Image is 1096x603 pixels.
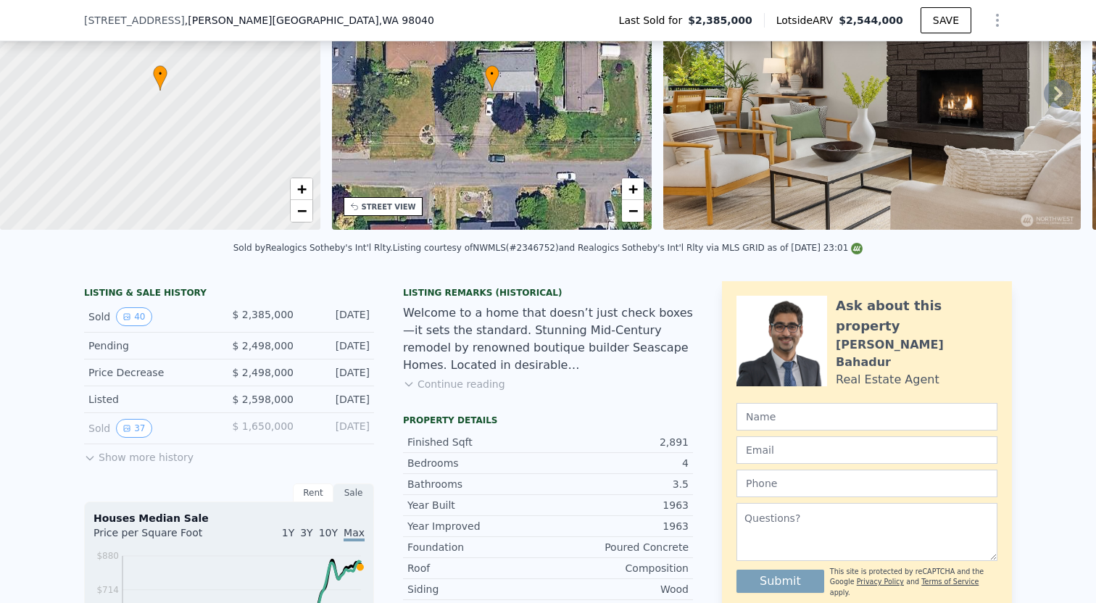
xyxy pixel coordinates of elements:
span: , WA 98040 [379,14,434,26]
button: View historical data [116,419,151,438]
span: Last Sold for [619,13,689,28]
div: 1963 [548,498,689,512]
div: 1963 [548,519,689,533]
div: [DATE] [305,392,370,407]
input: Phone [736,470,997,497]
div: Siding [407,582,548,596]
input: Name [736,403,997,431]
div: [DATE] [305,365,370,380]
a: Zoom out [291,200,312,222]
div: Composition [548,561,689,575]
div: Real Estate Agent [836,371,939,388]
tspan: $880 [96,551,119,561]
div: Sold [88,419,217,438]
div: Bathrooms [407,477,548,491]
span: $ 2,385,000 [232,309,294,320]
div: • [153,65,167,91]
button: Continue reading [403,377,505,391]
span: + [296,180,306,198]
div: • [485,65,499,91]
div: Sold by Realogics Sotheby's Int'l Rlty . [233,243,393,253]
button: Submit [736,570,824,593]
div: STREET VIEW [362,201,416,212]
span: $ 1,650,000 [232,420,294,432]
span: $2,385,000 [688,13,752,28]
img: NWMLS Logo [851,243,863,254]
div: Houses Median Sale [94,511,365,525]
span: 3Y [300,527,312,538]
div: Sale [333,483,374,502]
a: Zoom in [622,178,644,200]
button: Show more history [84,444,194,465]
div: Welcome to a home that doesn’t just check boxes—it sets the standard. Stunning Mid-Century remode... [403,304,693,374]
div: Year Built [407,498,548,512]
div: 3.5 [548,477,689,491]
button: View historical data [116,307,151,326]
a: Zoom in [291,178,312,200]
span: + [628,180,638,198]
div: Year Improved [407,519,548,533]
span: $2,544,000 [839,14,903,26]
div: Wood [548,582,689,596]
span: 10Y [319,527,338,538]
div: Bedrooms [407,456,548,470]
div: Rent [293,483,333,502]
tspan: $714 [96,585,119,595]
div: Pending [88,338,217,353]
div: [DATE] [305,307,370,326]
button: Show Options [983,6,1012,35]
a: Terms of Service [921,578,979,586]
div: Foundation [407,540,548,554]
div: Listing Remarks (Historical) [403,287,693,299]
div: Property details [403,415,693,426]
div: [PERSON_NAME] Bahadur [836,336,997,371]
a: Privacy Policy [857,578,904,586]
div: Ask about this property [836,296,997,336]
span: $ 2,498,000 [232,340,294,352]
div: This site is protected by reCAPTCHA and the Google and apply. [830,567,997,598]
div: [DATE] [305,338,370,353]
span: − [628,201,638,220]
a: Zoom out [622,200,644,222]
div: Listing courtesy of NWMLS (#2346752) and Realogics Sotheby's Int'l Rlty via MLS GRID as of [DATE]... [393,243,863,253]
span: Lotside ARV [776,13,839,28]
div: 4 [548,456,689,470]
div: Listed [88,392,217,407]
div: [DATE] [305,419,370,438]
span: Max [344,527,365,541]
span: $ 2,598,000 [232,394,294,405]
span: , [PERSON_NAME][GEOGRAPHIC_DATA] [185,13,434,28]
input: Email [736,436,997,464]
button: SAVE [921,7,971,33]
span: − [296,201,306,220]
div: Sold [88,307,217,326]
div: Finished Sqft [407,435,548,449]
span: • [153,67,167,80]
span: $ 2,498,000 [232,367,294,378]
div: Price per Square Foot [94,525,229,549]
div: 2,891 [548,435,689,449]
div: Roof [407,561,548,575]
span: [STREET_ADDRESS] [84,13,185,28]
div: Poured Concrete [548,540,689,554]
div: Price Decrease [88,365,217,380]
span: • [485,67,499,80]
span: 1Y [282,527,294,538]
div: LISTING & SALE HISTORY [84,287,374,301]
